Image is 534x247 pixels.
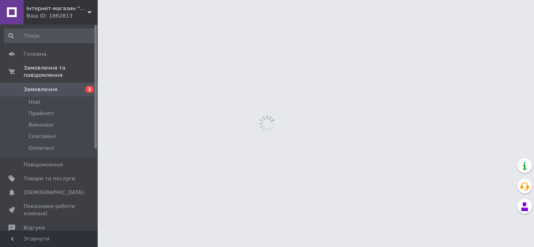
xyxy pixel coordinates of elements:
span: Відгуки [24,224,45,232]
span: Скасовані [28,133,56,140]
span: Повідомлення [24,161,63,168]
span: Замовлення та повідомлення [24,64,98,79]
span: Показники роботи компанії [24,203,75,217]
div: Ваш ID: 1862813 [26,12,98,20]
input: Пошук [4,28,96,43]
span: Прийняті [28,110,54,117]
span: Оплачені [28,144,54,152]
span: Товари та послуги [24,175,75,182]
span: Головна [24,50,46,58]
span: [DEMOGRAPHIC_DATA] [24,189,84,196]
span: Замовлення [24,86,57,93]
span: 2 [85,86,94,93]
span: Виконані [28,121,54,129]
span: Інтернет-магазин "ВЕРТИКАЛЬ" [26,5,88,12]
span: Нові [28,98,40,106]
